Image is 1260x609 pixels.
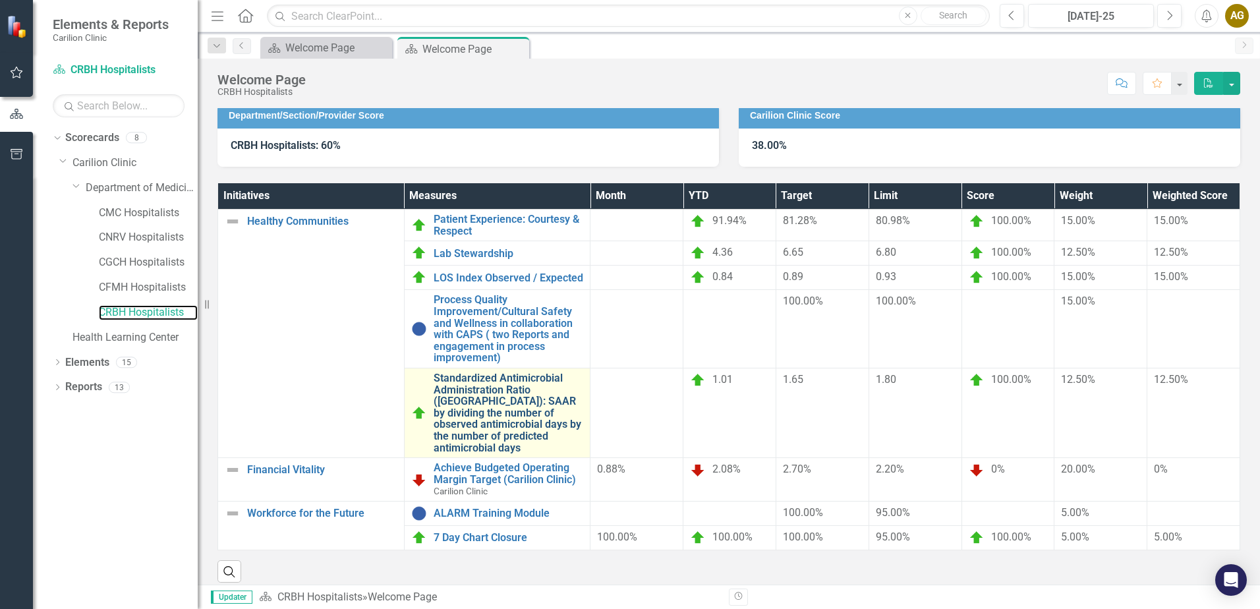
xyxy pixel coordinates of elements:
span: 1.65 [783,373,803,386]
td: Double-Click to Edit Right Click for Context Menu [404,241,590,266]
a: Lab Stewardship [434,248,584,260]
div: Welcome Page [217,72,306,87]
img: On Target [690,372,706,388]
span: 100.00% [783,531,823,543]
span: 95.00% [876,506,910,519]
a: ALARM Training Module [434,507,584,519]
td: Double-Click to Edit Right Click for Context Menu [218,501,405,550]
img: Not Defined [225,462,241,478]
span: 100.00% [991,214,1031,227]
span: 2.70% [783,463,811,475]
span: 100.00% [783,506,823,519]
img: ClearPoint Strategy [7,15,30,38]
span: 100.00% [991,246,1031,259]
img: On Target [411,405,427,421]
button: AG [1225,4,1249,28]
img: On Target [690,530,706,546]
a: 7 Day Chart Closure [434,532,584,544]
img: On Target [690,245,706,261]
img: On Target [969,530,985,546]
span: 2.08% [712,463,741,475]
td: Double-Click to Edit Right Click for Context Menu [218,458,405,502]
a: Financial Vitality [247,464,397,476]
span: 100.00% [876,295,916,307]
span: 6.80 [876,246,896,258]
a: Achieve Budgeted Operating Margin Target (Carilion Clinic) [434,462,584,485]
span: Search [939,10,967,20]
span: 81.28% [783,214,817,227]
a: CRBH Hospitalists [277,591,362,603]
span: 15.00% [1154,214,1188,227]
small: Carilion Clinic [53,32,169,43]
span: 0.84 [712,271,733,283]
h3: Carilion Clinic Score [750,111,1234,121]
a: CRBH Hospitalists [99,305,198,320]
img: On Target [690,270,706,285]
td: Double-Click to Edit Right Click for Context Menu [404,501,590,525]
span: 12.50% [1061,246,1095,258]
a: Process Quality Improvement/Cultural Safety and Wellness in collaboration with CAPS ( two Reports... [434,294,584,364]
a: Workforce for the Future [247,507,397,519]
img: On Target [969,270,985,285]
input: Search ClearPoint... [267,5,990,28]
div: Welcome Page [368,591,437,603]
span: 100.00% [712,531,753,543]
td: Double-Click to Edit Right Click for Context Menu [404,210,590,241]
img: On Target [411,530,427,546]
span: 91.94% [712,214,747,227]
span: 5.00% [1154,531,1182,543]
span: 15.00% [1061,214,1095,227]
img: On Target [411,270,427,285]
div: 15 [116,357,137,368]
a: Scorecards [65,130,119,146]
a: Carilion Clinic [72,156,198,171]
span: 20.00% [1061,463,1095,475]
span: 15.00% [1061,295,1095,307]
img: On Target [969,245,985,261]
span: Updater [211,591,252,604]
a: Reports [65,380,102,395]
img: No Information [411,506,427,521]
img: On Target [969,372,985,388]
td: Double-Click to Edit Right Click for Context Menu [404,458,590,502]
span: 0.88% [597,463,625,475]
span: 12.50% [1154,373,1188,386]
span: 0% [1154,463,1168,475]
a: Patient Experience: Courtesy & Respect [434,214,584,237]
td: Double-Click to Edit Right Click for Context Menu [404,290,590,368]
div: » [259,590,719,605]
span: 4.36 [712,246,733,259]
div: CRBH Hospitalists [217,87,306,97]
span: 100.00% [597,531,637,543]
img: On Target [969,214,985,229]
div: 8 [126,132,147,144]
span: 1.01 [712,373,733,386]
span: 6.65 [783,246,803,258]
span: 100.00% [991,373,1031,386]
span: Carilion Clinic [434,486,488,496]
span: 5.00% [1061,531,1089,543]
td: Double-Click to Edit Right Click for Context Menu [218,210,405,458]
span: 95.00% [876,531,910,543]
a: CRBH Hospitalists [53,63,185,78]
strong: 38.00% [752,139,787,152]
strong: CRBH Hospitalists: 60% [231,139,341,152]
button: Search [921,7,987,25]
h3: Department/Section/Provider Score [229,111,712,121]
span: 100.00% [783,295,823,307]
img: On Target [690,214,706,229]
a: Health Learning Center [72,330,198,345]
span: 12.50% [1154,246,1188,258]
a: Welcome Page [264,40,389,56]
span: 15.00% [1154,270,1188,283]
a: CGCH Hospitalists [99,255,198,270]
a: Elements [65,355,109,370]
img: Below Plan [690,462,706,478]
span: 12.50% [1061,373,1095,386]
span: 1.80 [876,373,896,386]
td: Double-Click to Edit Right Click for Context Menu [404,266,590,290]
a: CNRV Hospitalists [99,230,198,245]
img: On Target [411,217,427,233]
img: No Information [411,321,427,337]
td: Double-Click to Edit Right Click for Context Menu [404,368,590,457]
